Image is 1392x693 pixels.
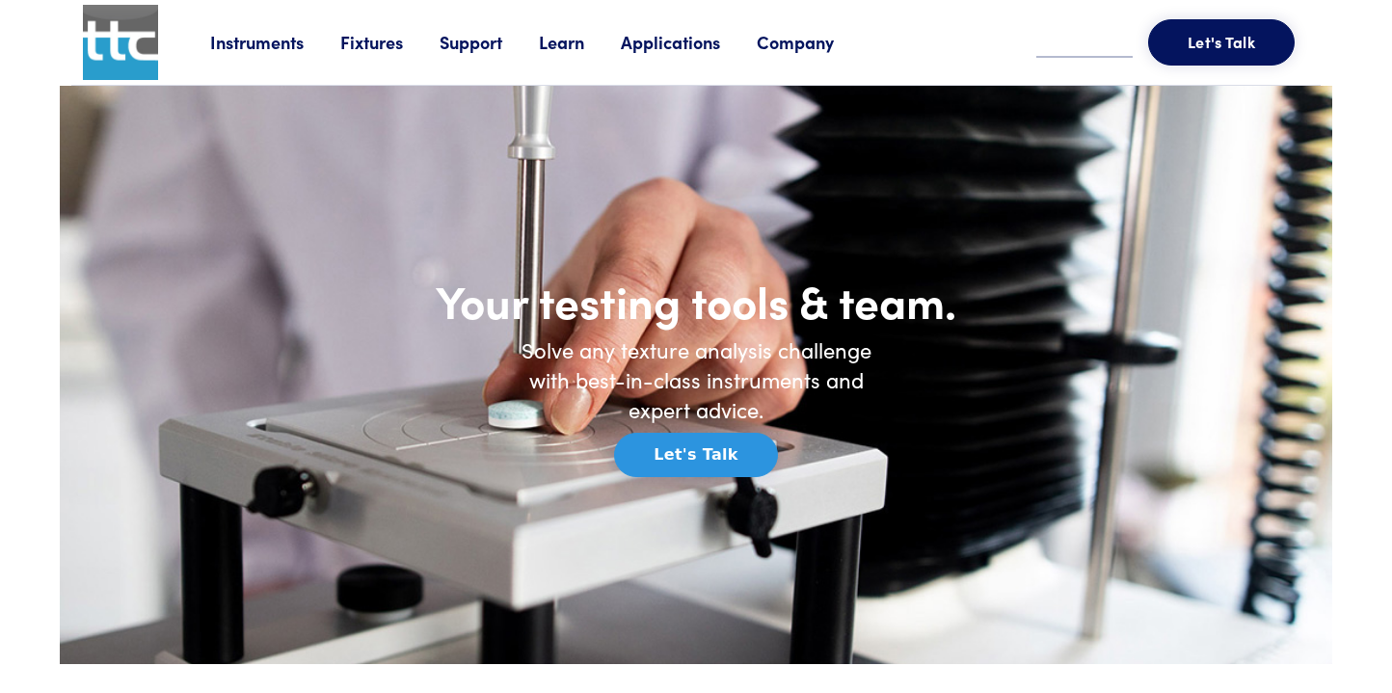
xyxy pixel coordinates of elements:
img: ttc_logo_1x1_v1.0.png [83,5,158,80]
a: Applications [621,30,757,54]
button: Let's Talk [1148,19,1295,66]
button: Let's Talk [614,433,777,477]
h1: Your testing tools & team. [310,273,1082,329]
a: Instruments [210,30,340,54]
a: Company [757,30,870,54]
h6: Solve any texture analysis challenge with best-in-class instruments and expert advice. [503,335,889,424]
a: Fixtures [340,30,440,54]
a: Support [440,30,539,54]
a: Learn [539,30,621,54]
